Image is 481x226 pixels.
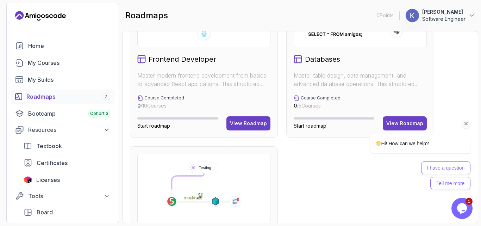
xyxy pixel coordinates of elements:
[347,70,474,194] iframe: chat widget
[230,120,267,127] div: View Roadmap
[19,205,114,219] a: board
[226,116,270,130] button: View Roadmap
[19,156,114,170] a: certificates
[28,75,110,84] div: My Builds
[28,192,110,200] div: Tools
[15,10,66,22] a: Landing page
[149,54,216,64] h2: Frontend Developer
[294,103,297,109] span: 0
[11,90,114,104] a: roadmaps
[406,9,419,22] img: user profile image
[37,159,68,167] span: Certificates
[137,123,170,129] span: Start roadmap
[301,95,341,101] p: Course Completed
[294,102,341,109] p: / 5 Courses
[37,208,53,216] span: Board
[11,106,114,121] a: bootcamp
[137,71,270,88] p: Master modern frontend development from basics to advanced React applications. This structured le...
[137,102,184,109] p: / 10 Courses
[28,42,110,50] div: Home
[376,12,394,19] p: 0 Points
[422,8,466,16] p: [PERSON_NAME]
[11,190,114,202] button: Tools
[137,103,140,109] span: 0
[11,39,114,53] a: home
[294,123,326,129] span: Start roadmap
[305,54,340,64] h2: Databases
[11,123,114,136] button: Resources
[405,8,475,23] button: user profile image[PERSON_NAME]Software Engineer
[19,139,114,153] a: textbook
[19,173,114,187] a: licenses
[11,56,114,70] a: courses
[422,16,466,23] p: Software Engineer
[11,73,114,87] a: builds
[28,126,110,134] div: Resources
[36,142,62,150] span: Textbook
[28,109,110,118] div: Bootcamp
[26,92,110,101] div: Roadmaps
[28,59,110,67] div: My Courses
[451,198,474,219] iframe: chat widget
[24,176,32,183] img: jetbrains icon
[105,94,107,99] span: 7
[90,111,108,116] span: Cohort 3
[125,10,168,21] h2: roadmaps
[294,71,427,88] p: Master table design, data management, and advanced database operations. This structured learning ...
[144,95,184,101] p: Course Completed
[36,176,60,184] span: Licenses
